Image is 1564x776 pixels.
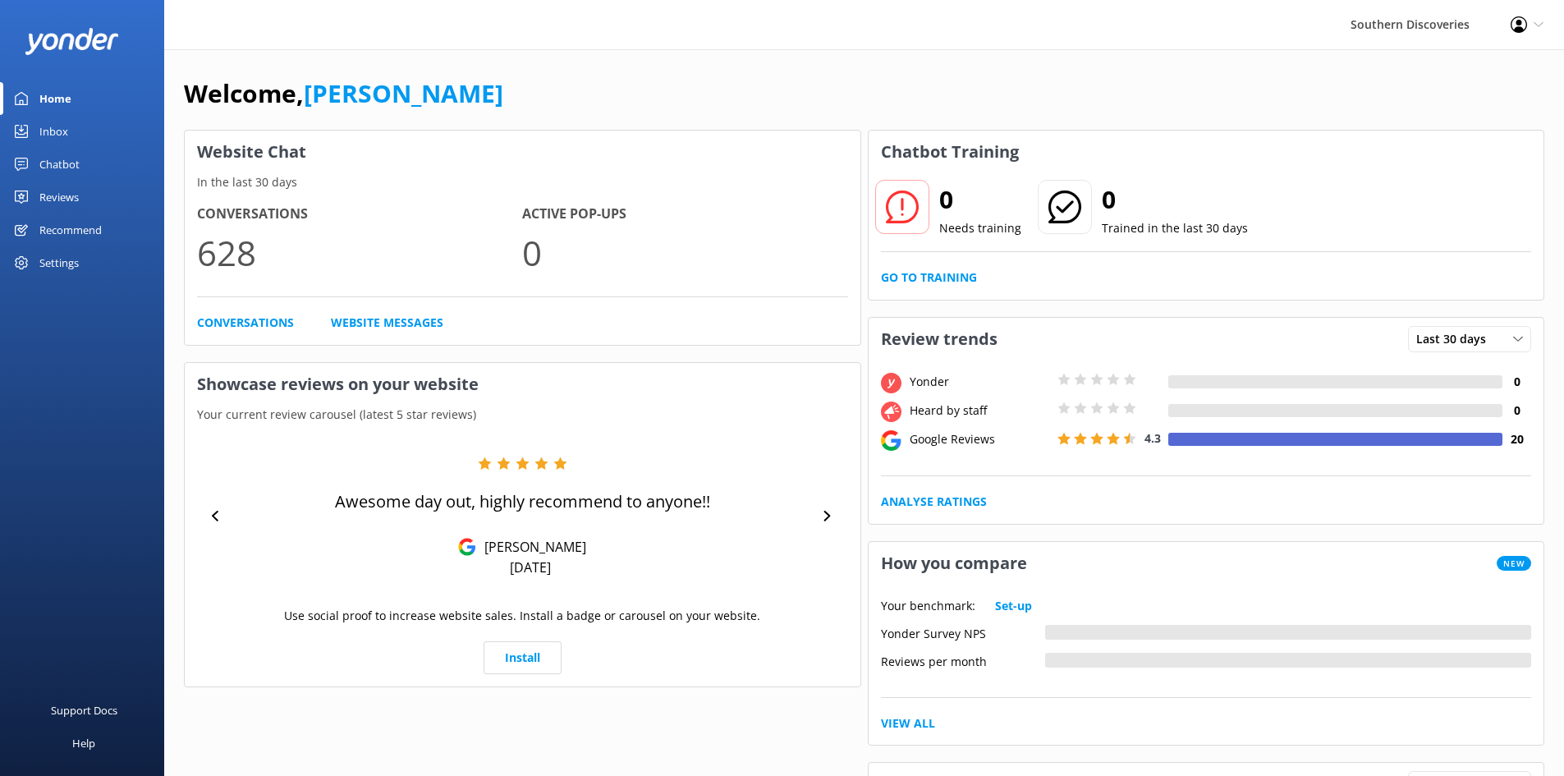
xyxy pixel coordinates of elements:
div: Support Docs [51,694,117,727]
div: Google Reviews [906,430,1053,448]
img: yonder-white-logo.png [25,28,119,55]
p: [PERSON_NAME] [476,538,586,556]
span: New [1497,556,1531,571]
p: Your current review carousel (latest 5 star reviews) [185,406,860,424]
h4: Active Pop-ups [522,204,847,225]
h4: 0 [1502,402,1531,420]
p: Needs training [939,219,1021,237]
p: Use social proof to increase website sales. Install a badge or carousel on your website. [284,607,760,625]
h4: 0 [1502,373,1531,391]
div: Inbox [39,115,68,148]
p: Your benchmark: [881,597,975,615]
span: Last 30 days [1416,330,1496,348]
h4: Conversations [197,204,522,225]
p: 628 [197,225,522,280]
h4: 20 [1502,430,1531,448]
div: Recommend [39,214,102,246]
img: Google Reviews [458,538,476,556]
a: Install [484,641,562,674]
p: 0 [522,225,847,280]
div: Settings [39,246,79,279]
span: 4.3 [1144,430,1161,446]
a: Conversations [197,314,294,332]
h2: 0 [1102,180,1248,219]
p: Trained in the last 30 days [1102,219,1248,237]
h3: How you compare [869,542,1039,585]
h2: 0 [939,180,1021,219]
h3: Showcase reviews on your website [185,363,860,406]
h3: Review trends [869,318,1010,360]
a: Go to Training [881,269,977,287]
p: In the last 30 days [185,173,860,191]
div: Help [72,727,95,760]
a: View All [881,714,935,732]
div: Home [39,82,71,115]
div: Yonder Survey NPS [881,625,1045,640]
a: Analyse Ratings [881,493,987,511]
h1: Welcome, [184,74,503,113]
div: Heard by staff [906,402,1053,420]
div: Reviews per month [881,653,1045,668]
h3: Chatbot Training [869,131,1031,173]
p: [DATE] [510,558,551,576]
div: Chatbot [39,148,80,181]
a: Set-up [995,597,1032,615]
p: Awesome day out, highly recommend to anyone!! [335,490,710,513]
div: Yonder [906,373,1053,391]
a: Website Messages [331,314,443,332]
div: Reviews [39,181,79,214]
h3: Website Chat [185,131,860,173]
a: [PERSON_NAME] [304,76,503,110]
